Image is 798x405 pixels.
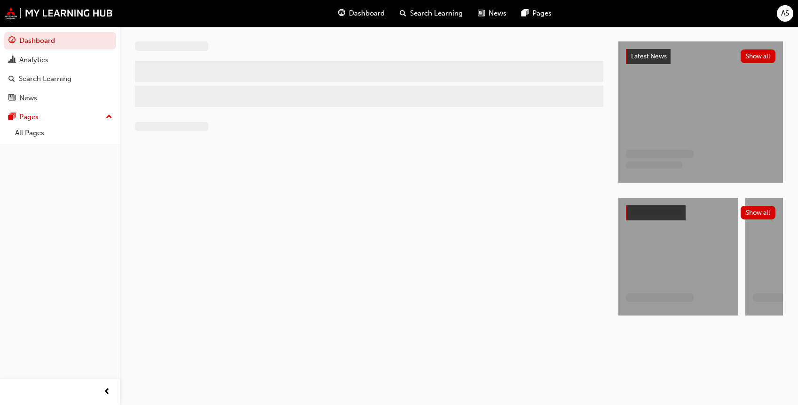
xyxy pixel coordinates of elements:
[19,112,39,122] div: Pages
[8,56,16,65] span: chart-icon
[349,8,385,19] span: Dashboard
[5,7,113,19] img: mmal
[19,73,71,84] div: Search Learning
[106,111,112,123] span: up-icon
[781,8,789,19] span: AS
[331,4,392,23] a: guage-iconDashboard
[514,4,559,23] a: pages-iconPages
[4,108,116,126] button: Pages
[11,126,116,140] a: All Pages
[626,205,775,220] a: Show all
[8,94,16,103] span: news-icon
[741,206,776,219] button: Show all
[338,8,345,19] span: guage-icon
[741,49,776,63] button: Show all
[19,55,48,65] div: Analytics
[777,5,793,22] button: AS
[4,32,116,49] a: Dashboard
[8,37,16,45] span: guage-icon
[19,93,37,104] div: News
[392,4,470,23] a: search-iconSearch Learning
[470,4,514,23] a: news-iconNews
[532,8,552,19] span: Pages
[631,52,667,60] span: Latest News
[478,8,485,19] span: news-icon
[4,30,116,108] button: DashboardAnalyticsSearch LearningNews
[626,49,775,64] a: Latest NewsShow all
[489,8,506,19] span: News
[103,386,111,398] span: prev-icon
[8,113,16,121] span: pages-icon
[8,75,15,83] span: search-icon
[410,8,463,19] span: Search Learning
[4,89,116,107] a: News
[521,8,529,19] span: pages-icon
[400,8,406,19] span: search-icon
[4,51,116,69] a: Analytics
[4,70,116,88] a: Search Learning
